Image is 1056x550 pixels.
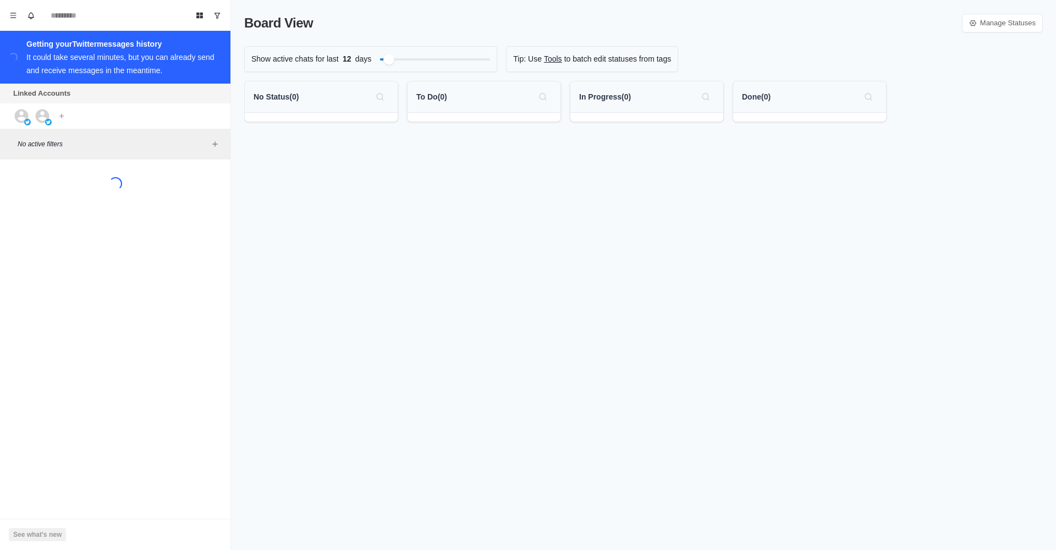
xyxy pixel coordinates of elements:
span: 12 [339,53,355,65]
p: to batch edit statuses from tags [564,53,672,65]
button: Search [697,88,714,106]
img: picture [45,119,52,125]
button: See what's new [9,528,66,541]
p: No Status ( 0 ) [254,91,299,103]
a: Tools [544,53,562,65]
button: Search [860,88,877,106]
img: picture [24,119,31,125]
div: Getting your Twitter messages history [26,37,217,51]
button: Board View [191,7,208,24]
p: To Do ( 0 ) [416,91,447,103]
button: Menu [4,7,22,24]
button: Show unread conversations [208,7,226,24]
button: Add account [55,109,68,123]
button: Notifications [22,7,40,24]
div: It could take several minutes, but you can already send and receive messages in the meantime. [26,53,215,75]
button: Search [534,88,552,106]
a: Manage Statuses [962,14,1043,32]
p: Done ( 0 ) [742,91,771,103]
p: No active filters [18,139,208,149]
p: Tip: Use [513,53,542,65]
button: Add filters [208,137,222,151]
button: Search [371,88,389,106]
p: Board View [244,13,313,33]
p: days [355,53,372,65]
p: Show active chats for last [251,53,339,65]
div: Filter by activity days [383,54,394,65]
p: In Progress ( 0 ) [579,91,631,103]
p: Linked Accounts [13,88,70,99]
